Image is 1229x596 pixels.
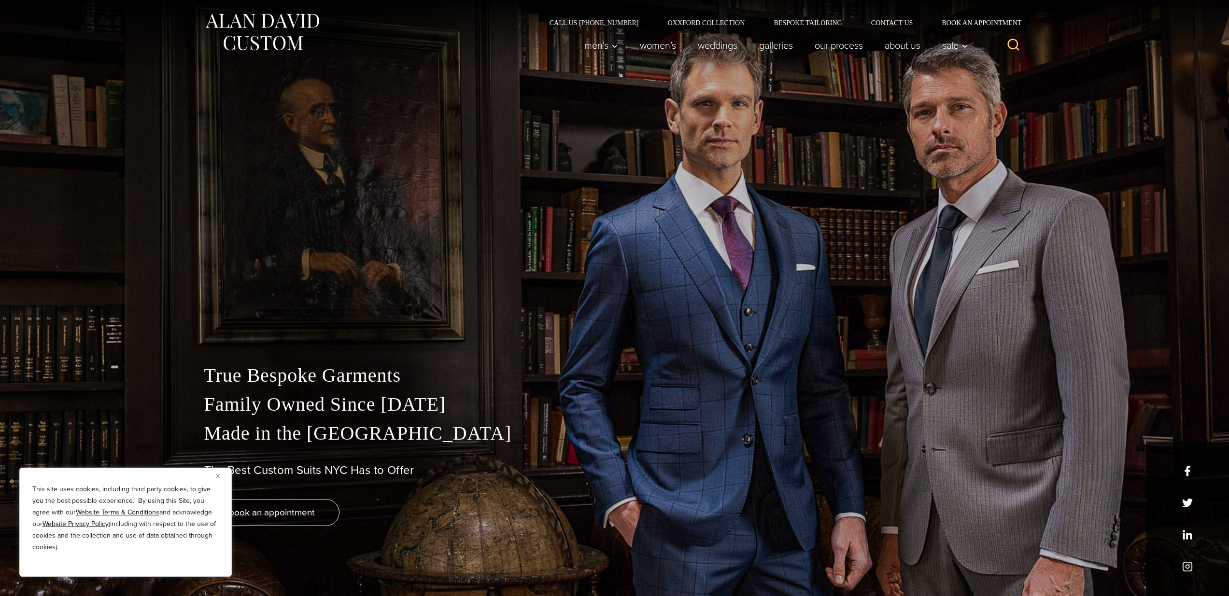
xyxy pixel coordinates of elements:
[76,507,159,517] a: Website Terms & Conditions
[1182,561,1193,572] a: instagram
[535,19,1025,26] nav: Secondary Navigation
[573,36,973,55] nav: Primary Navigation
[216,474,220,478] img: Close
[653,19,759,26] a: Oxxford Collection
[629,36,687,55] a: Women’s
[1182,498,1193,508] a: x/twitter
[204,499,339,526] a: book an appointment
[804,36,874,55] a: Our Process
[216,470,227,482] button: Close
[759,19,856,26] a: Bespoke Tailoring
[204,11,320,54] img: Alan David Custom
[584,41,618,50] span: Men’s
[748,36,804,55] a: Galleries
[42,519,109,529] a: Website Privacy Policy
[1002,34,1025,57] button: View Search Form
[927,19,1025,26] a: Book an Appointment
[535,19,653,26] a: Call Us [PHONE_NUMBER]
[874,36,931,55] a: About Us
[1182,529,1193,540] a: linkedin
[857,19,928,26] a: Contact Us
[942,41,968,50] span: Sale
[229,505,315,519] span: book an appointment
[32,484,219,553] p: This site uses cookies, including third party cookies, to give you the best possible experience. ...
[204,463,1025,477] h1: The Best Custom Suits NYC Has to Offer
[1182,466,1193,476] a: facebook
[204,361,1025,448] p: True Bespoke Garments Family Owned Since [DATE] Made in the [GEOGRAPHIC_DATA]
[687,36,748,55] a: weddings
